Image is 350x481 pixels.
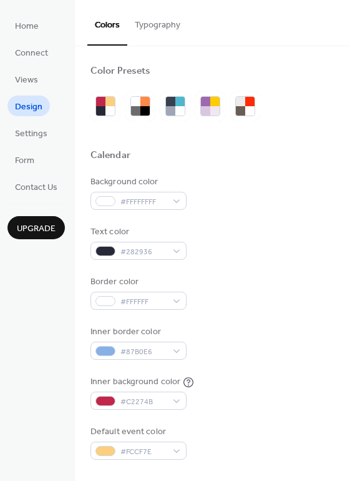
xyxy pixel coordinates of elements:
[15,101,42,114] span: Design
[15,20,39,33] span: Home
[90,176,184,189] div: Background color
[7,149,42,170] a: Form
[7,15,46,36] a: Home
[90,425,184,439] div: Default event color
[7,176,65,197] a: Contact Us
[90,325,184,339] div: Inner border color
[15,74,38,87] span: Views
[120,295,167,309] span: #FFFFFF
[90,375,180,389] div: Inner background color
[15,154,34,167] span: Form
[120,345,167,359] span: #87B0E6
[7,42,56,62] a: Connect
[90,275,184,289] div: Border color
[90,65,150,78] div: Color Presets
[7,96,50,116] a: Design
[7,69,46,89] a: Views
[120,245,167,259] span: #282936
[7,216,65,239] button: Upgrade
[120,395,167,409] span: #C2274B
[17,222,56,236] span: Upgrade
[15,127,47,141] span: Settings
[15,181,57,194] span: Contact Us
[7,122,55,143] a: Settings
[90,149,130,162] div: Calendar
[120,196,167,209] span: #FFFFFFFF
[15,47,48,60] span: Connect
[90,226,184,239] div: Text color
[120,445,167,459] span: #FCCF7E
